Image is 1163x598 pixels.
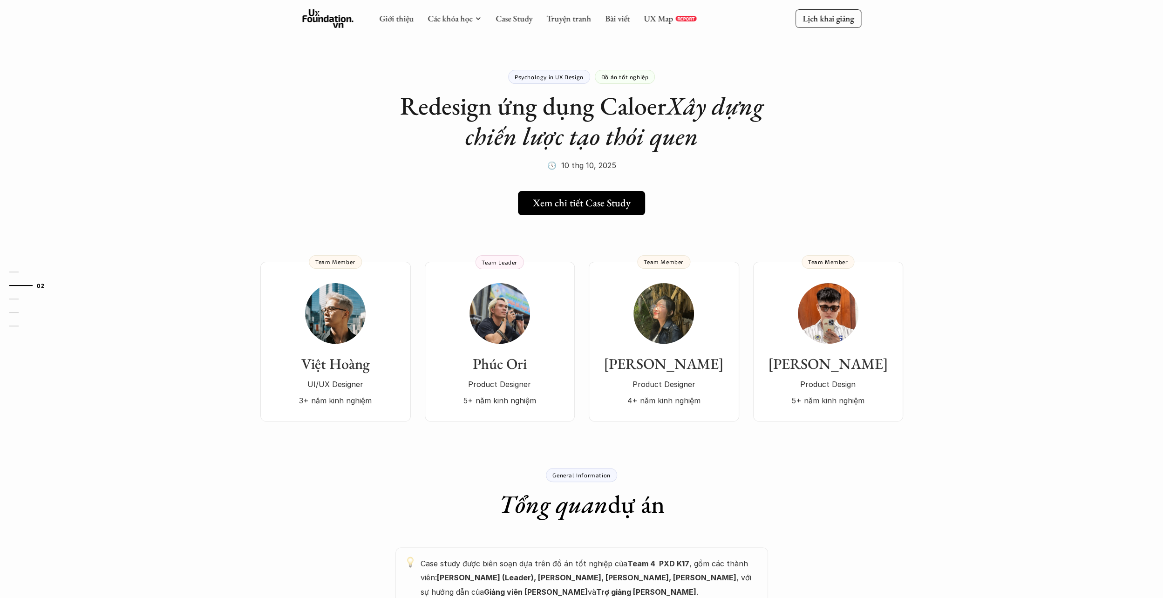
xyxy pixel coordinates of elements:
a: REPORT [675,16,696,21]
p: 4+ năm kinh nghiệm [598,394,730,408]
h3: Việt Hoàng [270,355,401,373]
h3: [PERSON_NAME] [762,355,894,373]
p: UI/UX Designer [270,377,401,391]
h1: Redesign ứng dụng Caloer [395,91,768,151]
h3: Phúc Ori [434,355,565,373]
strong: Team 4 PXD K17 [627,559,689,568]
a: Lịch khai giảng [795,9,861,27]
p: General Information [552,472,610,478]
p: Product Design [762,377,894,391]
a: Xem chi tiết Case Study [518,191,645,215]
h3: [PERSON_NAME] [598,355,730,373]
p: 5+ năm kinh nghiệm [434,394,565,408]
p: Team Member [315,258,355,265]
a: Case Study [496,13,532,24]
a: Giới thiệu [379,13,414,24]
em: Xây dựng chiến lược tạo thói quen [465,89,769,152]
a: Phúc OriProduct Designer5+ năm kinh nghiệmTeam Leader [425,262,575,421]
a: [PERSON_NAME]Product Designer4+ năm kinh nghiệmTeam Member [589,262,739,421]
p: Team Leader [482,259,517,265]
h5: Xem chi tiết Case Study [533,197,631,209]
p: 3+ năm kinh nghiệm [270,394,401,408]
a: Bài viết [605,13,630,24]
a: [PERSON_NAME]Product Design5+ năm kinh nghiệmTeam Member [753,262,903,421]
a: 02 [9,280,54,291]
h1: dự án [499,489,665,519]
p: Psychology in UX Design [515,74,584,80]
p: Product Designer [598,377,730,391]
strong: [PERSON_NAME] (Leader), [PERSON_NAME], [PERSON_NAME], [PERSON_NAME] [437,573,736,582]
a: Việt HoàngUI/UX Designer3+ năm kinh nghiệmTeam Member [260,262,411,421]
p: Team Member [808,258,848,265]
p: Lịch khai giảng [803,13,854,24]
p: Team Member [644,258,684,265]
p: 5+ năm kinh nghiệm [762,394,894,408]
strong: Giảng viên [PERSON_NAME] [484,587,588,597]
a: Truyện tranh [546,13,591,24]
p: Đồ án tốt nghiệp [601,74,649,80]
p: 🕔 10 thg 10, 2025 [547,158,616,172]
a: UX Map [644,13,673,24]
p: REPORT [677,16,694,21]
p: Product Designer [434,377,565,391]
strong: 02 [37,282,44,289]
a: Các khóa học [428,13,472,24]
strong: Trợ giảng [PERSON_NAME] [596,587,696,597]
em: Tổng quan [499,488,608,520]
